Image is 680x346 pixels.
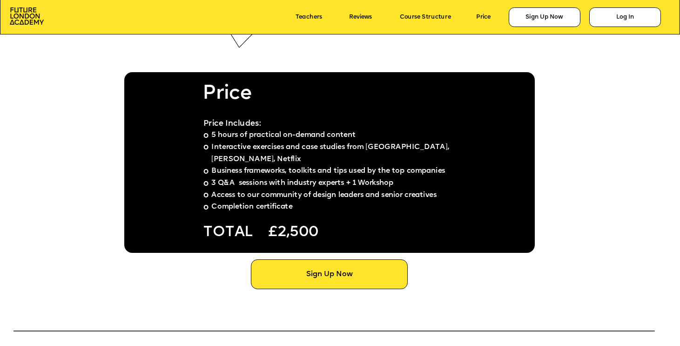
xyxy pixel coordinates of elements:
[268,225,318,240] span: £2,500
[211,192,437,199] span: Access to our community of design leaders and senior creatives
[203,225,253,240] span: TOTAL
[10,7,44,25] img: image-aac980e9-41de-4c2d-a048-f29dd30a0068.png
[296,14,322,20] a: Teachers
[400,14,451,20] a: Course Structure
[211,144,451,163] span: Interactive exercises and case studies from [GEOGRAPHIC_DATA], [PERSON_NAME], Netflix
[211,132,356,139] span: 5 hours of practical on-demand content
[202,83,252,104] span: Price
[211,168,445,175] span: Business frameworks, toolkits and tips used by the top companies
[476,14,491,20] a: Price
[211,180,393,187] span: 3 Q&A sessions with industry experts + 1 Workshop
[203,120,261,128] span: Price Includes:
[349,14,372,20] a: Reviews
[211,204,292,211] span: Completion certificate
